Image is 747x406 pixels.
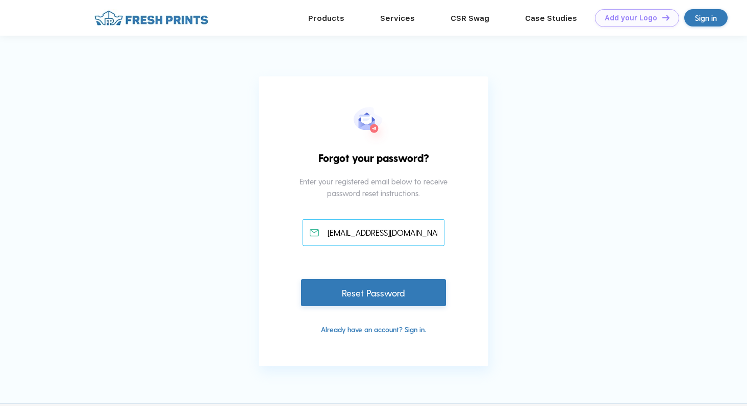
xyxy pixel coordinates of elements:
img: fo%20logo%202.webp [91,9,211,27]
img: forgot_pwd.svg [354,107,393,150]
img: email_active.svg [310,229,319,236]
div: Forgot your password? [305,150,442,176]
a: Sign in [684,9,728,26]
a: Products [308,14,344,23]
div: Enter your registered email below to receive password reset instructions. [293,176,454,219]
input: Email address [303,219,445,246]
div: Reset Password [301,279,446,306]
div: Add your Logo [605,14,657,22]
a: Already have an account? Sign in. [321,325,426,334]
div: Sign in [695,12,717,24]
img: DT [662,15,669,20]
